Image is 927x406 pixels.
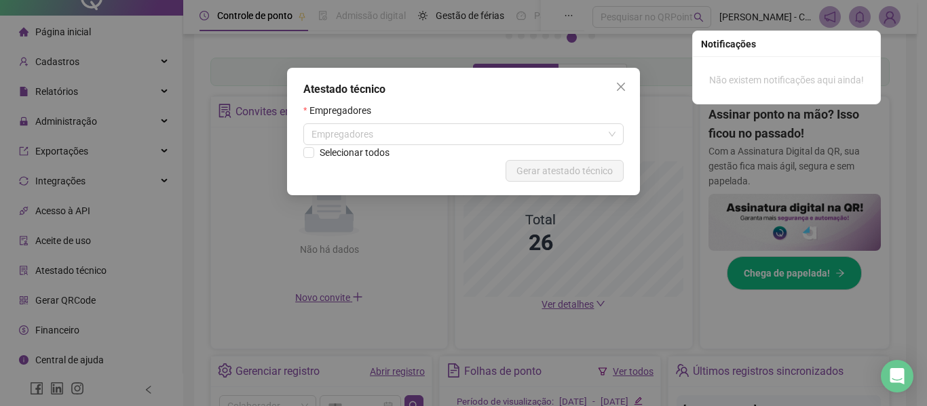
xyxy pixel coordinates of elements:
div: Open Intercom Messenger [881,360,913,392]
div: Notificações [701,37,872,52]
span: Selecionar todos [314,145,395,160]
span: Não existem notificações aqui ainda! [709,75,864,85]
div: Atestado técnico [303,81,624,98]
span: close [616,81,626,92]
button: Gerar atestado técnico [506,160,624,182]
button: Close [610,76,632,98]
label: Empregadores [303,103,380,118]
